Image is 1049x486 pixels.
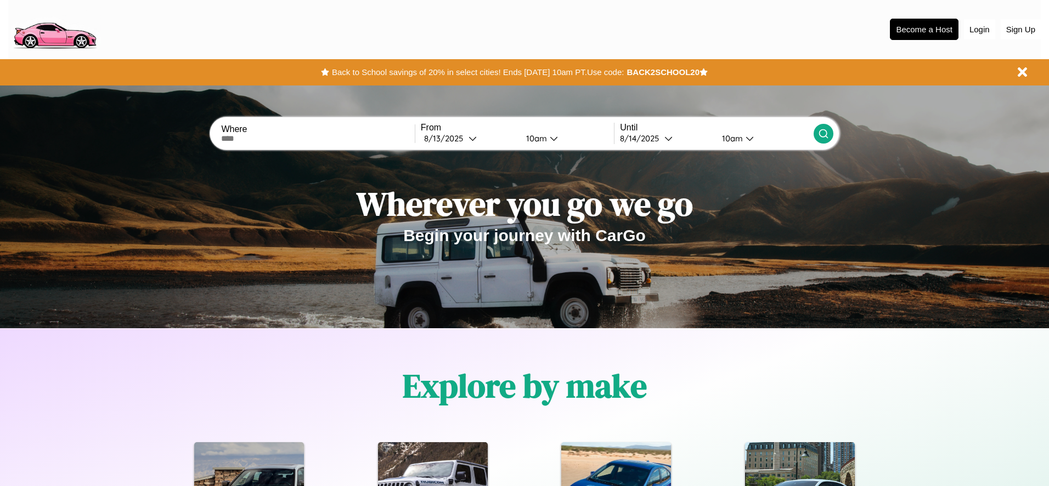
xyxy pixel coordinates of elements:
button: 10am [713,133,813,144]
div: 8 / 13 / 2025 [424,133,469,144]
b: BACK2SCHOOL20 [627,67,700,77]
label: Until [620,123,813,133]
button: Login [964,19,995,39]
label: Where [221,124,414,134]
img: logo [8,5,101,52]
div: 10am [521,133,550,144]
button: 10am [517,133,614,144]
button: 8/13/2025 [421,133,517,144]
button: Become a Host [890,19,958,40]
h1: Explore by make [403,363,647,408]
button: Sign Up [1001,19,1041,39]
div: 10am [717,133,746,144]
div: 8 / 14 / 2025 [620,133,664,144]
button: Back to School savings of 20% in select cities! Ends [DATE] 10am PT.Use code: [329,65,627,80]
label: From [421,123,614,133]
